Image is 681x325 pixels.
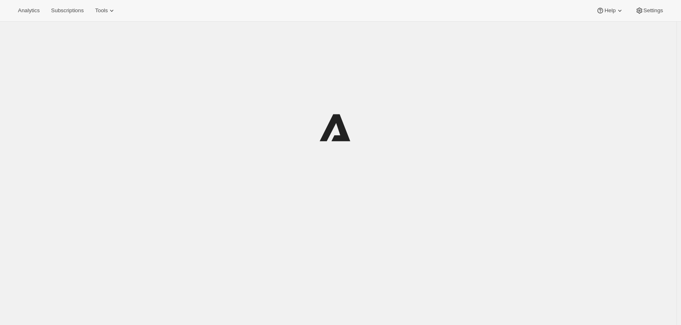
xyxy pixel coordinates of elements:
[13,5,44,16] button: Analytics
[630,5,668,16] button: Settings
[90,5,121,16] button: Tools
[51,7,84,14] span: Subscriptions
[643,7,663,14] span: Settings
[18,7,40,14] span: Analytics
[591,5,628,16] button: Help
[95,7,108,14] span: Tools
[604,7,615,14] span: Help
[46,5,88,16] button: Subscriptions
